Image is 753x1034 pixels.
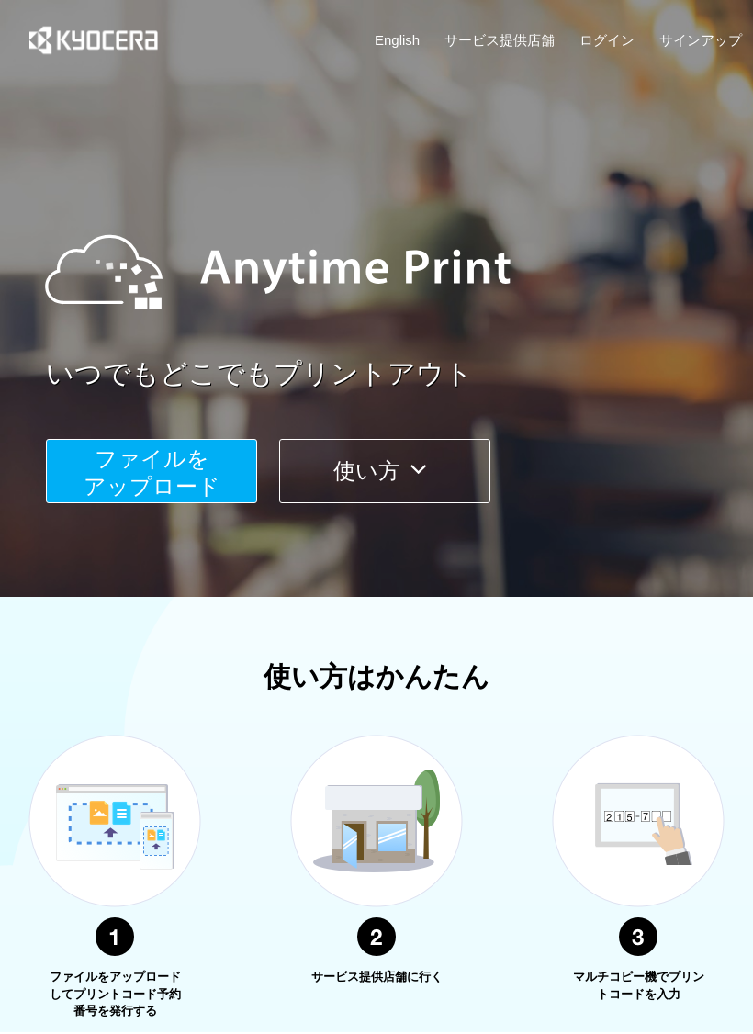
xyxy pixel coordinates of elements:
p: サービス提供店舗に行く [308,969,445,986]
p: マルチコピー機でプリントコードを入力 [569,969,707,1003]
a: サインアップ [659,30,742,50]
a: サービス提供店舗 [444,30,555,50]
button: 使い方 [279,439,490,503]
a: ログイン [579,30,635,50]
p: ファイルをアップロードしてプリントコード予約番号を発行する [46,969,184,1020]
a: English [375,30,420,50]
span: ファイルを ​​アップロード [84,446,220,499]
a: いつでもどこでもプリントアウト [46,354,753,394]
button: ファイルを​​アップロード [46,439,257,503]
